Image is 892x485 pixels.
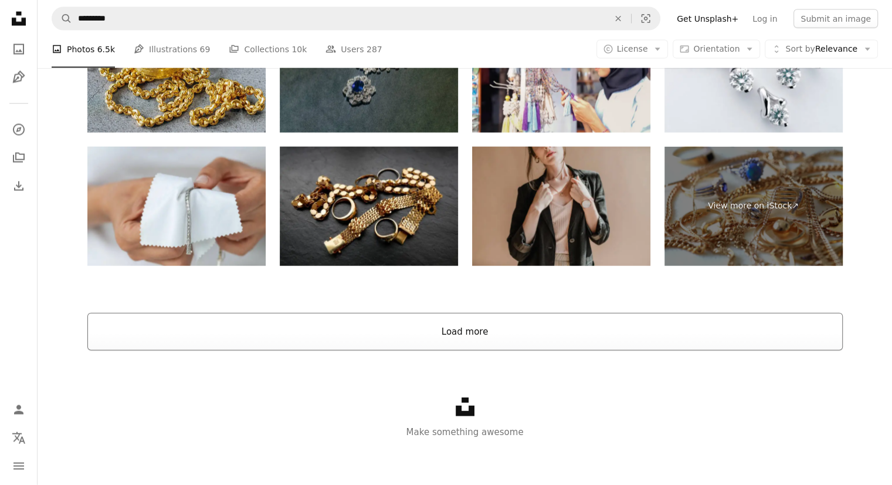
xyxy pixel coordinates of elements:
button: Sort byRelevance [765,40,878,59]
img: gemstone jewelry necklace [280,14,458,133]
a: Explore [7,118,30,142]
a: View more on iStock↗ [664,147,843,266]
a: Log in [745,9,784,28]
button: Orientation [673,40,760,59]
a: Collections [7,146,30,170]
a: Photos [7,38,30,61]
span: Sort by [785,44,815,53]
a: Illustrations [7,66,30,89]
p: Make something awesome [38,425,892,439]
span: 69 [200,43,211,56]
button: Load more [87,313,843,351]
span: Orientation [693,44,740,53]
button: Search Unsplash [52,8,72,30]
a: Get Unsplash+ [670,9,745,28]
span: License [617,44,648,53]
form: Find visuals sitewide [52,7,660,31]
a: Home — Unsplash [7,7,30,33]
span: 10k [291,43,307,56]
span: Relevance [785,43,857,55]
a: Illustrations 69 [134,31,210,68]
button: Visual search [632,8,660,30]
button: License [596,40,669,59]
a: Users 287 [325,31,382,68]
img: Hijab Woman Shopping on Traditional Market [472,14,650,133]
button: Clear [605,8,631,30]
img: A Woman Is Polishing Diamond Bracelet [87,147,266,266]
span: 287 [367,43,382,56]
img: Close-Up Of Necklace With Diamond Pendants Over White Background [664,14,843,133]
img: Gold price, gold jewelry, close-up of gold ring and gold necklace on grey background. [87,14,266,133]
img: Casual woman in a black blazer [472,147,650,266]
a: Collections 10k [229,31,307,68]
a: Log in / Sign up [7,398,30,422]
button: Menu [7,454,30,478]
button: Language [7,426,30,450]
button: Submit an image [793,9,878,28]
a: Download History [7,174,30,198]
img: Gold jewelry with bracelet, necklace and rings on slate plate [280,147,458,266]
